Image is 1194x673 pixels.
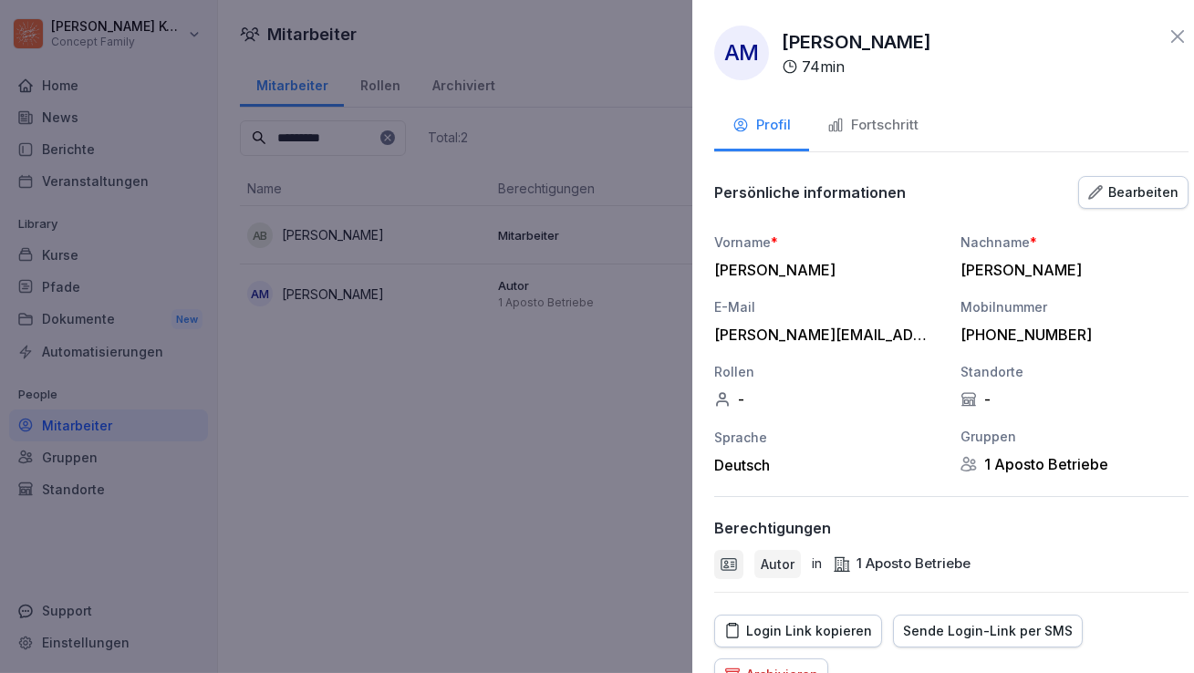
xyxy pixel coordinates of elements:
[960,455,1189,473] div: 1 Aposto Betriebe
[1078,176,1189,209] button: Bearbeiten
[714,326,933,344] div: [PERSON_NAME][EMAIL_ADDRESS][PERSON_NAME][DOMAIN_NAME]
[960,297,1189,316] div: Mobilnummer
[903,621,1073,641] div: Sende Login-Link per SMS
[782,28,931,56] p: [PERSON_NAME]
[761,554,794,574] p: Autor
[714,519,831,537] p: Berechtigungen
[833,554,971,575] div: 1 Aposto Betriebe
[1088,182,1178,202] div: Bearbeiten
[714,297,942,316] div: E-Mail
[960,326,1179,344] div: [PHONE_NUMBER]
[714,390,942,409] div: -
[893,615,1083,647] button: Sende Login-Link per SMS
[714,261,933,279] div: [PERSON_NAME]
[732,115,791,136] div: Profil
[960,362,1189,381] div: Standorte
[809,102,937,151] button: Fortschritt
[714,183,906,202] p: Persönliche informationen
[714,456,942,474] div: Deutsch
[960,427,1189,446] div: Gruppen
[802,56,845,78] p: 74 min
[714,233,942,252] div: Vorname
[714,615,882,647] button: Login Link kopieren
[714,26,769,80] div: AM
[714,102,809,151] button: Profil
[827,115,919,136] div: Fortschritt
[812,554,822,575] p: in
[724,621,872,641] div: Login Link kopieren
[714,362,942,381] div: Rollen
[960,261,1179,279] div: [PERSON_NAME]
[714,428,942,447] div: Sprache
[960,233,1189,252] div: Nachname
[960,390,1189,409] div: -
